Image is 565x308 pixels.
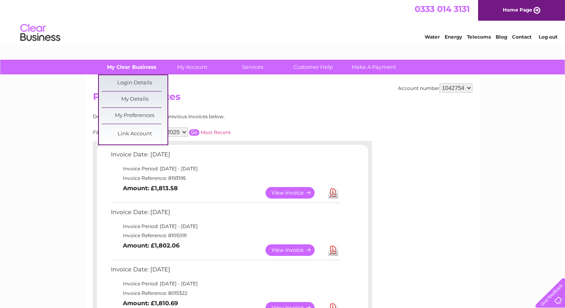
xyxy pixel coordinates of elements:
[109,149,342,164] td: Invoice Date: [DATE]
[496,34,507,40] a: Blog
[425,34,440,40] a: Water
[93,127,302,137] div: Filter by date
[539,34,557,40] a: Log out
[109,173,342,183] td: Invoice Reference: 8193195
[328,244,338,256] a: Download
[102,108,167,124] a: My Preferences
[123,242,179,249] b: Amount: £1,802.06
[415,4,470,14] a: 0333 014 3131
[341,60,407,74] a: Make A Payment
[102,75,167,91] a: Login Details
[93,91,472,106] h2: Previous Invoices
[220,60,285,74] a: Services
[93,114,302,119] div: Download or view any of your previous invoices below.
[109,289,342,298] td: Invoice Reference: 8015322
[512,34,532,40] a: Contact
[266,187,324,199] a: View
[123,185,178,192] b: Amount: £1,813.58
[266,244,324,256] a: View
[123,300,178,307] b: Amount: £1,810.69
[109,222,342,231] td: Invoice Period: [DATE] - [DATE]
[94,4,471,39] div: Clear Business is a trading name of Verastar Limited (registered in [GEOGRAPHIC_DATA] No. 3667643...
[109,164,342,173] td: Invoice Period: [DATE] - [DATE]
[445,34,462,40] a: Energy
[98,60,164,74] a: My Clear Business
[109,207,342,222] td: Invoice Date: [DATE]
[20,21,61,45] img: logo.png
[280,60,346,74] a: Customer Help
[102,92,167,107] a: My Details
[467,34,491,40] a: Telecoms
[102,126,167,142] a: Link Account
[109,231,342,240] td: Invoice Reference: 8105091
[109,279,342,289] td: Invoice Period: [DATE] - [DATE]
[159,60,225,74] a: My Account
[201,129,231,135] a: Most Recent
[398,83,472,93] div: Account number
[328,187,338,199] a: Download
[109,264,342,279] td: Invoice Date: [DATE]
